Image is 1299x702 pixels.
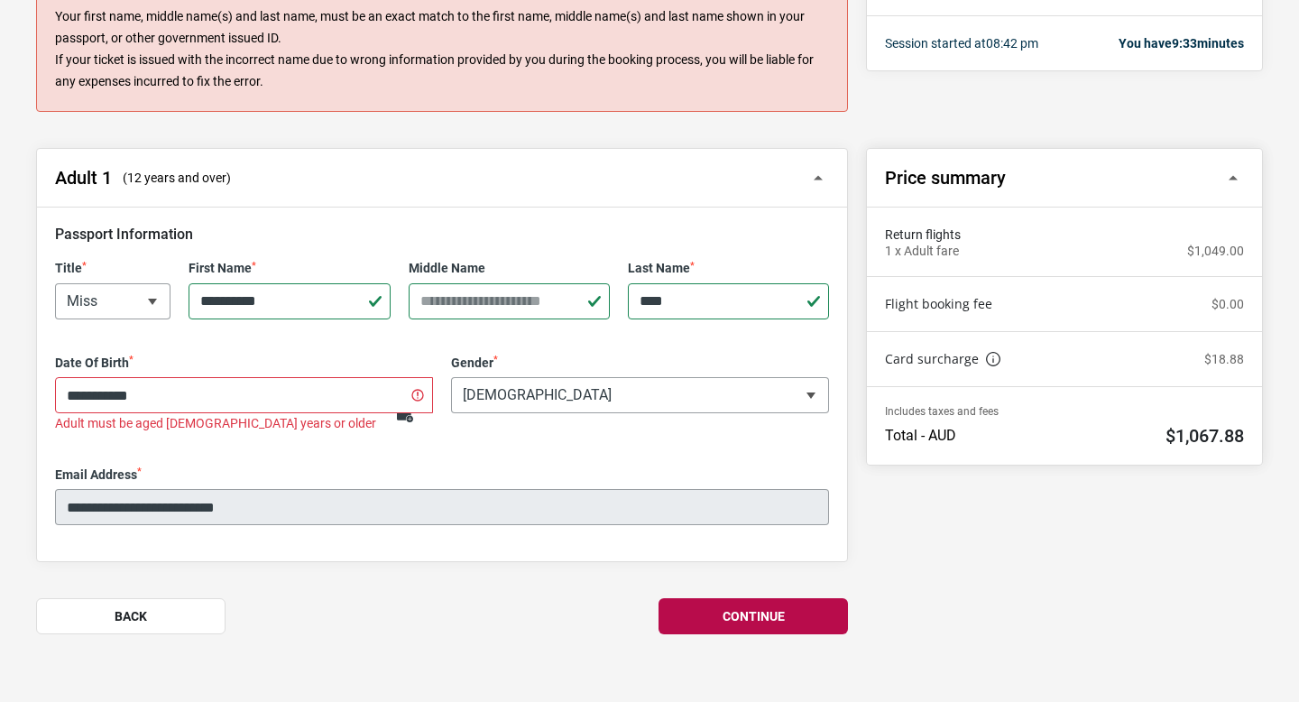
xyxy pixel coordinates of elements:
[55,226,829,243] h3: Passport Information
[55,283,170,319] span: Miss
[885,167,1006,189] h2: Price summary
[451,356,829,371] label: Gender
[55,416,433,431] div: Adult must be aged [DEMOGRAPHIC_DATA] years or older
[659,598,848,634] button: Continue
[885,244,959,259] p: 1 x Adult fare
[55,6,829,92] p: Your first name, middle name(s) and last name, must be an exact match to the first name, middle n...
[986,36,1038,51] span: 08:42 pm
[1204,352,1244,367] p: $18.88
[1211,297,1244,312] p: $0.00
[36,598,226,634] button: Back
[628,261,829,276] label: Last Name
[55,356,433,371] label: Date Of Birth
[1119,34,1244,52] p: You have minutes
[885,226,1244,244] span: Return flights
[123,169,231,187] span: (12 years and over)
[37,149,847,208] button: Adult 1 (12 years and over)
[55,261,170,276] label: Title
[885,405,1244,418] p: Includes taxes and fees
[452,378,828,412] span: Female
[885,295,992,313] a: Flight booking fee
[55,167,112,189] h2: Adult 1
[867,149,1262,208] button: Price summary
[1187,244,1244,259] p: $1,049.00
[56,284,170,319] span: Miss
[885,427,956,445] p: Total - AUD
[189,261,390,276] label: First Name
[55,467,829,483] label: Email Address
[409,261,610,276] label: Middle Name
[1165,425,1244,447] h2: $1,067.88
[885,350,1000,368] a: Card surcharge
[451,377,829,413] span: Female
[1172,36,1197,51] span: 9:33
[885,34,1038,52] p: Session started at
